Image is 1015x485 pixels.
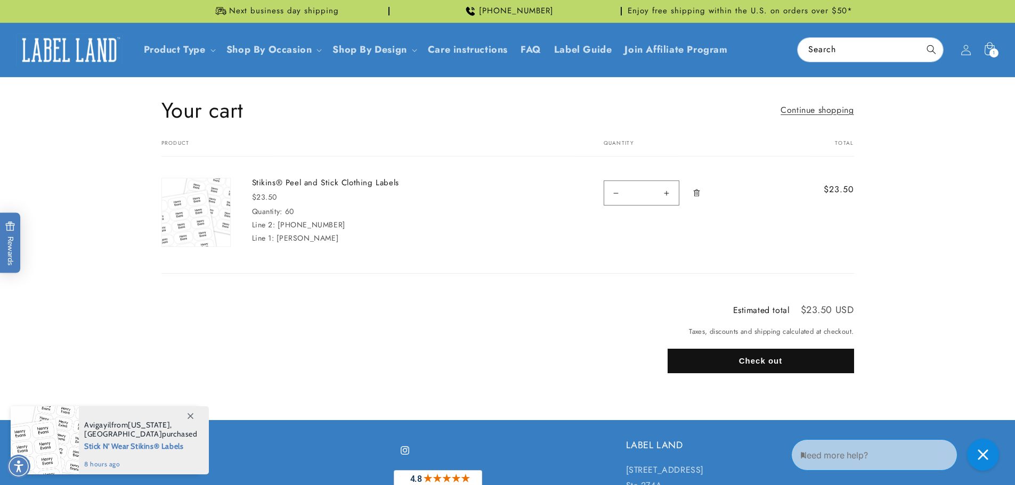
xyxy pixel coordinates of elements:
th: Total [775,140,854,157]
span: Care instructions [428,44,508,56]
span: FAQ [521,44,541,56]
h1: Your cart [161,96,243,124]
img: stick and wear labels [162,178,230,246]
h2: LABEL LAND [626,439,854,451]
span: Stick N' Wear Stikins® Labels [84,439,198,452]
dd: 60 [285,206,294,217]
a: Join Affiliate Program [618,37,734,62]
dt: Line 1: [252,233,274,243]
span: from , purchased [84,421,198,439]
span: [PHONE_NUMBER] [479,6,554,17]
dd: [PHONE_NUMBER] [278,219,345,230]
dd: [PERSON_NAME] [277,233,338,243]
a: FAQ [514,37,548,62]
dt: Quantity: [252,206,282,217]
a: Stikins® Peel and Stick Clothing Labels [252,178,412,188]
input: Quantity for Stikins® Peel and Stick Clothing Labels [628,180,655,205]
a: Shop By Design [332,43,407,56]
p: $23.50 USD [801,305,854,315]
span: 8 hours ago [84,459,198,469]
h2: Estimated total [733,306,790,315]
span: [GEOGRAPHIC_DATA] [84,429,162,439]
span: Join Affiliate Program [624,44,727,56]
small: Taxes, discounts and shipping calculated at checkout. [668,326,854,337]
a: Label Guide [548,37,619,62]
span: $23.50 [796,183,854,196]
dt: Line 2: [252,219,275,230]
a: cart [161,157,231,252]
summary: Shop By Design [326,37,421,62]
span: Shop By Occasion [226,44,312,56]
span: Enjoy free shipping within the U.S. on orders over $50* [628,6,852,17]
img: Label Land [16,34,123,67]
button: Check out [668,349,854,373]
h2: Quick links [161,439,389,451]
span: Label Guide [554,44,612,56]
span: Next business day shipping [229,6,339,17]
a: Remove Stikins® Peel and Stick Clothing Labels - 60 [687,178,706,208]
span: Avigayil [84,420,111,430]
th: Product [161,140,577,157]
a: Care instructions [421,37,514,62]
span: 1 [993,48,995,57]
span: [US_STATE] [128,420,170,430]
a: Label Land [12,29,127,70]
th: Quantity [577,140,775,157]
a: Continue shopping [781,103,854,118]
div: Accessibility Menu [7,455,30,478]
summary: Product Type [137,37,220,62]
summary: Shop By Occasion [220,37,327,62]
iframe: Gorgias Floating Chat [791,435,1004,474]
div: $23.50 [252,192,412,203]
span: Rewards [5,221,15,265]
a: Product Type [144,43,206,56]
button: Search [920,38,943,61]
